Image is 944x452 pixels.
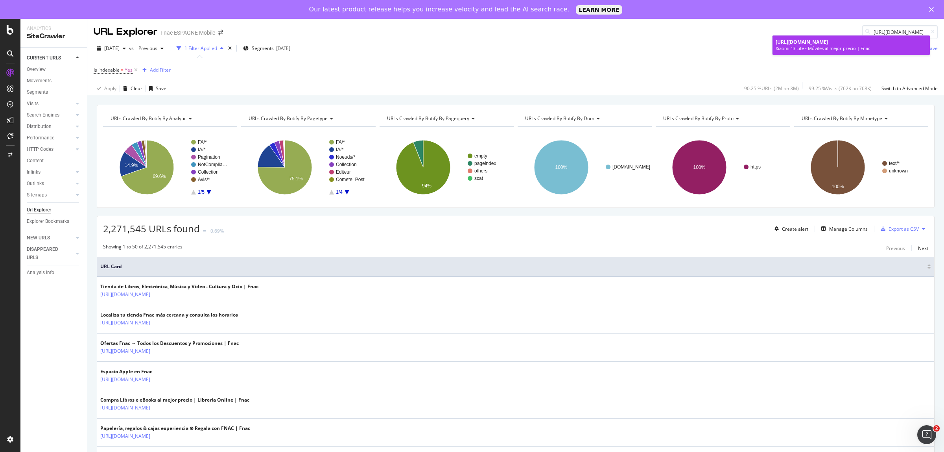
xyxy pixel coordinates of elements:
[474,168,487,174] text: others
[125,265,137,271] span: Help
[135,45,157,52] span: Previous
[16,56,142,83] p: Hello [PERSON_NAME].
[27,134,54,142] div: Performance
[663,115,734,122] span: URLs Crawled By Botify By proto
[94,67,120,73] span: Is Indexable
[27,122,74,131] a: Distribution
[125,163,138,168] text: 14.9%
[27,234,74,242] a: NEW URLS
[247,112,368,125] h4: URLs Crawled By Botify By pagetype
[240,42,293,55] button: Segments[DATE]
[100,432,150,440] a: [URL][DOMAIN_NAME]
[776,45,927,52] div: Xiaomi 13 Lite - Móviles al mejor precio | Fnac
[94,42,129,55] button: [DATE]
[16,209,132,217] div: Botify Subscription Plans
[555,165,567,170] text: 100%
[100,376,150,383] a: [URL][DOMAIN_NAME]
[218,30,223,35] div: arrow-right-arrow-left
[27,77,81,85] a: Movements
[336,177,365,182] text: Comete_Post
[100,404,150,412] a: [URL][DOMAIN_NAME]
[933,425,940,432] span: 2
[198,177,210,182] text: Avis/*
[27,100,39,108] div: Visits
[184,45,217,52] div: 1 Filter Applied
[27,100,74,108] a: Visits
[100,368,184,375] div: Espacio Apple en Fnac
[474,161,496,166] text: pageindex
[103,222,200,235] span: 2,271,545 URLs found
[524,112,645,125] h4: URLs Crawled By Botify By dom
[27,145,53,154] div: HTTP Codes
[309,6,570,13] div: Our latest product release helps you increase velocity and lead the AI search race.
[100,340,239,347] div: Ofertas Fnac → Todos los Descuentos y Promociones | Fnac
[693,165,706,170] text: 100%
[120,82,142,95] button: Clear
[99,13,115,28] img: Profile image for Gabriella
[889,168,908,174] text: unknown
[771,222,808,235] button: Create alert
[121,67,124,73] span: =
[27,111,74,119] a: Search Engines
[886,243,905,253] button: Previous
[153,174,166,179] text: 69.6%
[918,243,928,253] button: Next
[927,45,938,52] div: Save
[929,7,937,12] div: Close
[773,35,930,55] a: [URL][DOMAIN_NAME]Xiaomi 13 Lite - Móviles al mejor precio | Fnac
[100,311,238,319] div: Localiza tu tienda Fnac más cercana y consulta los horarios
[750,164,761,170] text: https
[27,269,54,277] div: Analysis Info
[27,65,46,74] div: Overview
[818,224,868,233] button: Manage Columns
[198,154,220,160] text: Pagination
[27,157,44,165] div: Content
[16,113,132,121] div: Ask a question
[198,189,205,195] text: 1/5
[744,85,799,92] div: 90.25 % URLs ( 2M on 3M )
[886,245,905,252] div: Previous
[656,133,789,202] svg: A chart.
[27,191,47,199] div: Sitemaps
[11,206,146,220] div: Botify Subscription Plans
[422,183,431,189] text: 94%
[782,226,808,232] div: Create alert
[111,115,186,122] span: URLs Crawled By Botify By analytic
[27,180,44,188] div: Outlinks
[27,25,81,32] div: Analytics
[100,347,150,355] a: [URL][DOMAIN_NAME]
[16,83,142,96] p: How can we help?
[27,191,74,199] a: Sitemaps
[11,191,146,206] div: Understanding AI Bot Data in Botify
[11,143,146,159] button: Search for help
[100,291,150,298] a: [URL][DOMAIN_NAME]
[27,88,48,96] div: Segments
[104,85,116,92] div: Apply
[103,243,183,253] div: Showing 1 to 50 of 2,271,545 entries
[918,245,928,252] div: Next
[809,85,872,92] div: 99.25 % Visits ( 762K on 768K )
[525,115,594,122] span: URLs Crawled By Botify By dom
[881,85,938,92] div: Switch to Advanced Mode
[150,67,171,73] div: Add Filter
[889,226,919,232] div: Export as CSV
[94,25,157,39] div: URL Explorer
[518,133,651,202] div: A chart.
[27,234,50,242] div: NEW URLS
[146,82,166,95] button: Save
[129,45,135,52] span: vs
[27,77,52,85] div: Movements
[800,112,921,125] h4: URLs Crawled By Botify By mimetype
[105,246,157,277] button: Help
[385,112,507,125] h4: URLs Crawled By Botify By pagequery
[27,217,81,226] a: Explorer Bookmarks
[27,54,74,62] a: CURRENT URLS
[203,230,206,232] img: Equal
[241,133,374,202] svg: A chart.
[276,45,290,52] div: [DATE]
[103,133,236,202] div: A chart.
[802,115,882,122] span: URLs Crawled By Botify By mimetype
[474,153,487,159] text: empty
